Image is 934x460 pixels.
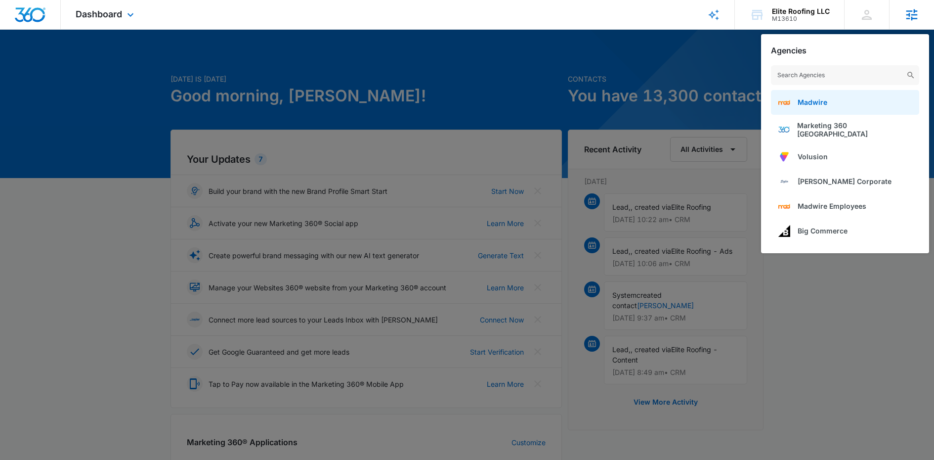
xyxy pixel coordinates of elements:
a: Big Commerce [771,219,919,243]
a: Madwire Employees [771,194,919,219]
a: Marketing 360 [GEOGRAPHIC_DATA] [771,115,919,144]
div: account id [772,15,830,22]
span: Madwire Employees [798,202,866,210]
div: account name [772,7,830,15]
a: [PERSON_NAME] Corporate [771,169,919,194]
input: Search Agencies [771,65,919,85]
span: Madwire [798,98,827,106]
a: Volusion [771,144,919,169]
span: Big Commerce [798,227,848,235]
a: Madwire [771,90,919,115]
span: Dashboard [76,9,122,19]
h2: Agencies [771,46,807,55]
span: Marketing 360 [GEOGRAPHIC_DATA] [797,121,912,138]
span: Volusion [798,152,828,161]
span: [PERSON_NAME] Corporate [798,177,892,185]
